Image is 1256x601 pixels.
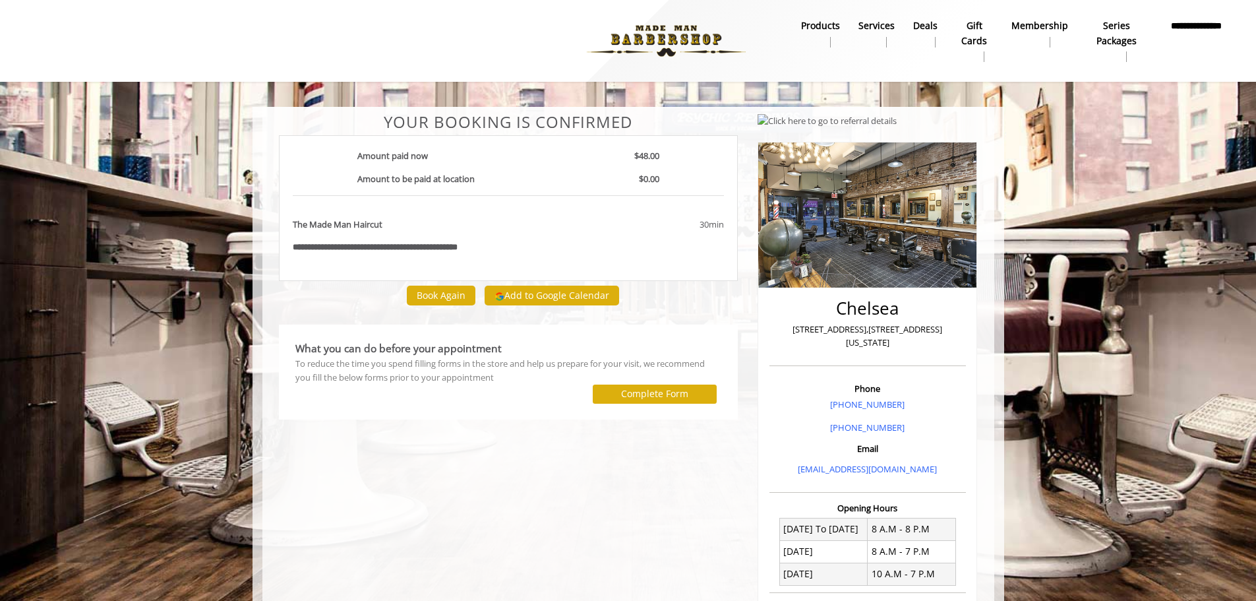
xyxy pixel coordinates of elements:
a: Gift cardsgift cards [947,16,1003,65]
b: Amount to be paid at location [357,173,475,185]
b: Series packages [1087,18,1147,48]
b: The Made Man Haircut [293,218,382,232]
b: $0.00 [639,173,659,185]
b: Deals [913,18,938,33]
td: 8 A.M - 8 P.M [868,518,956,540]
label: Complete Form [621,389,688,399]
a: Productsproducts [792,16,849,51]
p: [STREET_ADDRESS],[STREET_ADDRESS][US_STATE] [773,323,963,350]
b: Membership [1011,18,1068,33]
td: [DATE] To [DATE] [779,518,868,540]
div: To reduce the time you spend filling forms in the store and help us prepare for your visit, we re... [295,357,722,385]
button: Book Again [407,286,475,305]
button: Add to Google Calendar [485,286,619,305]
td: [DATE] [779,563,868,585]
b: $48.00 [634,150,659,162]
h3: Opening Hours [769,503,966,513]
b: Services [858,18,895,33]
td: [DATE] [779,540,868,563]
h3: Phone [773,384,963,393]
b: gift cards [956,18,994,48]
img: Click here to go to referral details [758,114,897,128]
td: 10 A.M - 7 P.M [868,563,956,585]
button: Complete Form [593,385,717,404]
h3: Email [773,444,963,453]
a: DealsDeals [904,16,947,51]
b: Amount paid now [357,150,428,162]
h2: Chelsea [773,299,963,318]
img: Made Man Barbershop logo [576,5,757,77]
a: MembershipMembership [1002,16,1077,51]
b: products [801,18,840,33]
a: [PHONE_NUMBER] [830,398,905,410]
b: What you can do before your appointment [295,341,502,356]
a: ServicesServices [849,16,904,51]
a: Series packagesSeries packages [1077,16,1156,65]
a: [PHONE_NUMBER] [830,422,905,433]
a: [EMAIL_ADDRESS][DOMAIN_NAME] [798,463,937,475]
center: Your Booking is confirmed [279,113,738,131]
td: 8 A.M - 7 P.M [868,540,956,563]
div: 30min [593,218,724,232]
